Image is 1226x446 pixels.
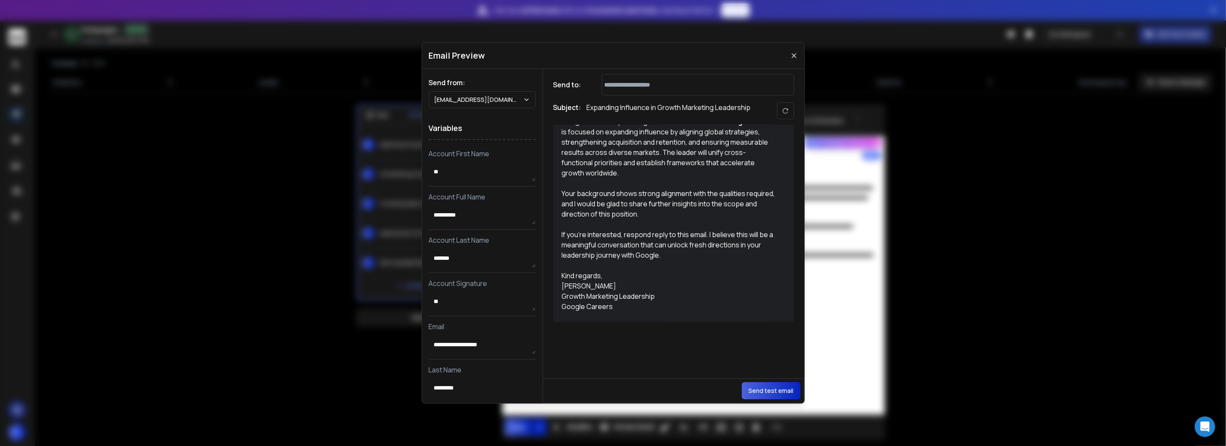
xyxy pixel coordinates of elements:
[429,365,536,375] p: Last Name
[429,50,485,62] h1: Email Preview
[562,229,776,260] div: If you’re interested, respond reply to this email. I believe this will be a meaningful conversati...
[1195,416,1215,437] div: Open Intercom Messenger
[429,117,536,140] h1: Variables
[553,80,588,90] h1: Send to:
[562,116,776,178] div: Google is currently seeking a . This role is focused on expanding influence by aligning global st...
[429,77,536,88] h1: Send from:
[429,235,536,245] p: Account Last Name
[587,102,751,119] p: Expanding Influence in Growth Marketing Leadership
[429,149,536,159] p: Account First Name
[434,95,523,104] p: [EMAIL_ADDRESS][DOMAIN_NAME]
[742,382,801,399] button: Send test email
[429,278,536,288] p: Account Signature
[429,192,536,202] p: Account Full Name
[553,102,582,119] h1: Subject:
[429,321,536,332] p: Email
[562,271,776,312] div: Kind regards, [PERSON_NAME] Growth Marketing Leadership Google Careers
[562,188,776,219] div: Your background shows strong alignment with the qualities required, and I would be glad to share ...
